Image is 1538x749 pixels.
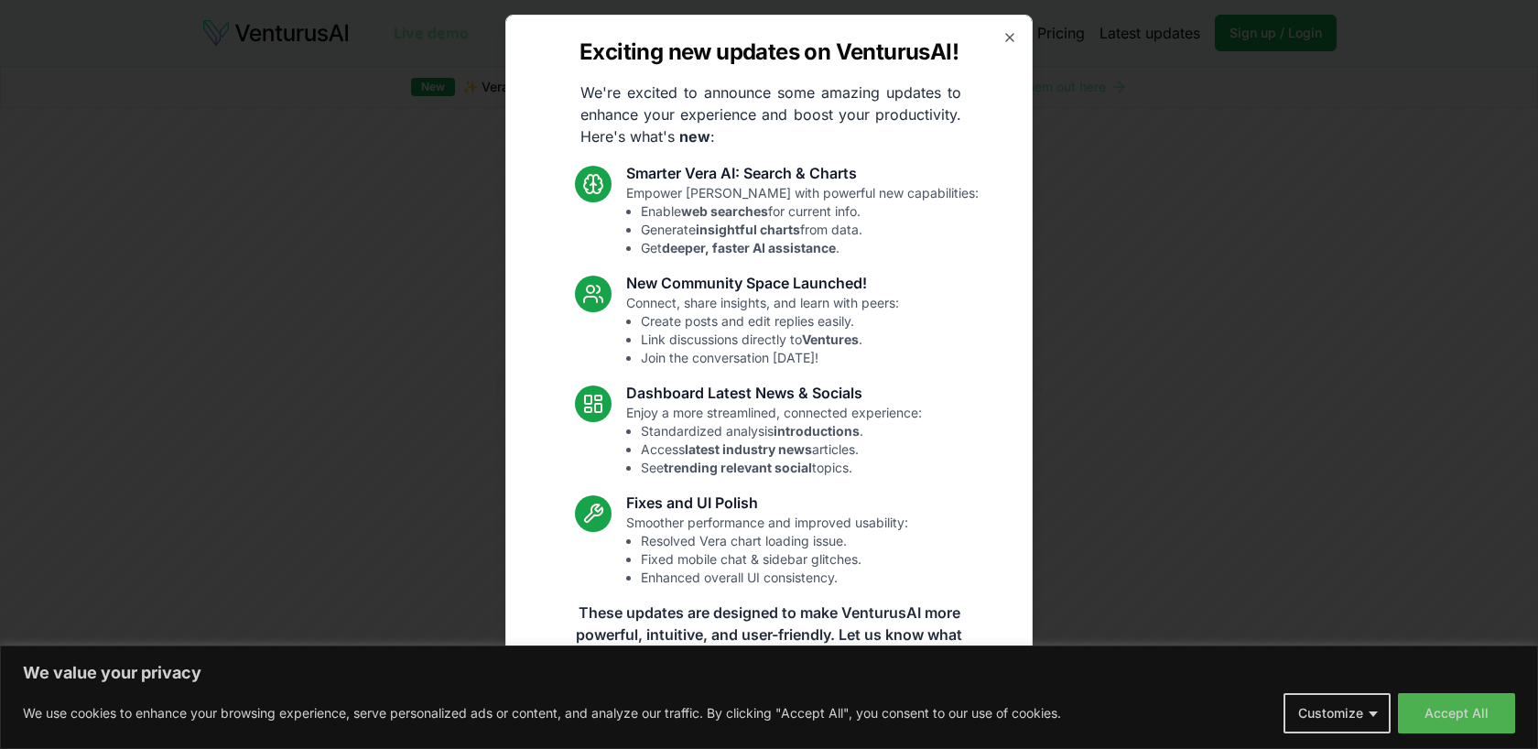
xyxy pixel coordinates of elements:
li: Enable for current info. [641,202,979,221]
strong: insightful charts [696,222,800,237]
strong: web searches [681,203,768,219]
li: Get . [641,239,979,257]
h3: New Community Space Launched! [626,272,899,294]
li: Generate from data. [641,221,979,239]
li: Access articles. [641,440,922,459]
h3: Fixes and UI Polish [626,492,908,514]
li: Resolved Vera chart loading issue. [641,532,908,550]
strong: introductions [774,423,860,439]
li: Create posts and edit replies easily. [641,312,899,331]
strong: latest industry news [685,441,812,457]
strong: new [679,127,710,146]
li: Enhanced overall UI consistency. [641,569,908,587]
p: Connect, share insights, and learn with peers: [626,294,899,367]
h3: Smarter Vera AI: Search & Charts [626,162,979,184]
h2: Exciting new updates on VenturusAI! [579,38,959,67]
p: Empower [PERSON_NAME] with powerful new capabilities: [626,184,979,257]
a: Read the full announcement on our blog! [632,689,906,726]
p: These updates are designed to make VenturusAI more powerful, intuitive, and user-friendly. Let us... [564,602,974,668]
strong: deeper, faster AI assistance [662,240,836,255]
p: We're excited to announce some amazing updates to enhance your experience and boost your producti... [566,81,976,147]
li: Fixed mobile chat & sidebar glitches. [641,550,908,569]
li: Link discussions directly to . [641,331,899,349]
h3: Dashboard Latest News & Socials [626,382,922,404]
p: Smoother performance and improved usability: [626,514,908,587]
li: Standardized analysis . [641,422,922,440]
strong: trending relevant social [664,460,812,475]
strong: Ventures [802,331,859,347]
li: Join the conversation [DATE]! [641,349,899,367]
li: See topics. [641,459,922,477]
p: Enjoy a more streamlined, connected experience: [626,404,922,477]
